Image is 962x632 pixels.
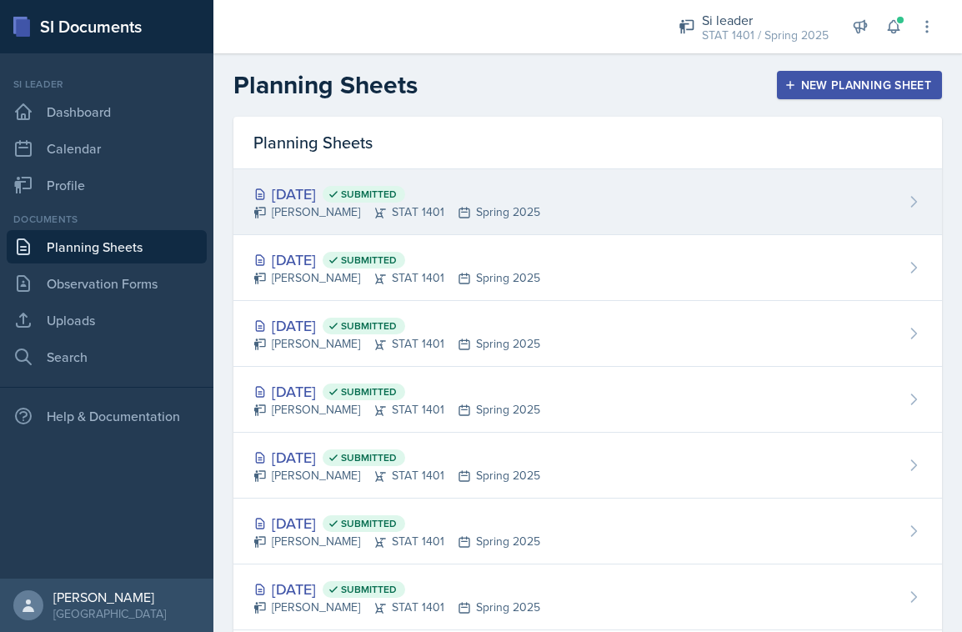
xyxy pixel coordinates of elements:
div: Help & Documentation [7,399,207,433]
h2: Planning Sheets [233,70,418,100]
div: Si leader [7,77,207,92]
span: Submitted [341,517,397,530]
a: Profile [7,168,207,202]
a: [DATE] Submitted [PERSON_NAME]STAT 1401Spring 2025 [233,367,942,433]
span: Submitted [341,319,397,333]
div: Si leader [702,10,829,30]
a: [DATE] Submitted [PERSON_NAME]STAT 1401Spring 2025 [233,301,942,367]
a: Calendar [7,132,207,165]
div: [DATE] [253,380,540,403]
div: [DATE] [253,578,540,600]
div: [PERSON_NAME] STAT 1401 Spring 2025 [253,335,540,353]
div: New Planning Sheet [788,78,931,92]
a: [DATE] Submitted [PERSON_NAME]STAT 1401Spring 2025 [233,564,942,630]
button: New Planning Sheet [777,71,942,99]
div: [DATE] [253,314,540,337]
a: Observation Forms [7,267,207,300]
div: [GEOGRAPHIC_DATA] [53,605,166,622]
a: Planning Sheets [7,230,207,263]
a: [DATE] Submitted [PERSON_NAME]STAT 1401Spring 2025 [233,433,942,499]
span: Submitted [341,385,397,399]
a: Uploads [7,303,207,337]
div: [DATE] [253,512,540,534]
a: [DATE] Submitted [PERSON_NAME]STAT 1401Spring 2025 [233,169,942,235]
div: [DATE] [253,446,540,469]
div: [PERSON_NAME] STAT 1401 Spring 2025 [253,401,540,419]
div: [PERSON_NAME] STAT 1401 Spring 2025 [253,269,540,287]
div: [DATE] [253,183,540,205]
a: [DATE] Submitted [PERSON_NAME]STAT 1401Spring 2025 [233,235,942,301]
a: [DATE] Submitted [PERSON_NAME]STAT 1401Spring 2025 [233,499,942,564]
a: Dashboard [7,95,207,128]
span: Submitted [341,253,397,267]
a: Search [7,340,207,374]
span: Submitted [341,188,397,201]
div: [DATE] [253,248,540,271]
span: Submitted [341,451,397,464]
div: [PERSON_NAME] STAT 1401 Spring 2025 [253,467,540,484]
div: STAT 1401 / Spring 2025 [702,27,829,44]
div: Documents [7,212,207,227]
div: [PERSON_NAME] STAT 1401 Spring 2025 [253,203,540,221]
span: Submitted [341,583,397,596]
div: Planning Sheets [233,117,942,169]
div: [PERSON_NAME] STAT 1401 Spring 2025 [253,533,540,550]
div: [PERSON_NAME] STAT 1401 Spring 2025 [253,599,540,616]
div: [PERSON_NAME] [53,589,166,605]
